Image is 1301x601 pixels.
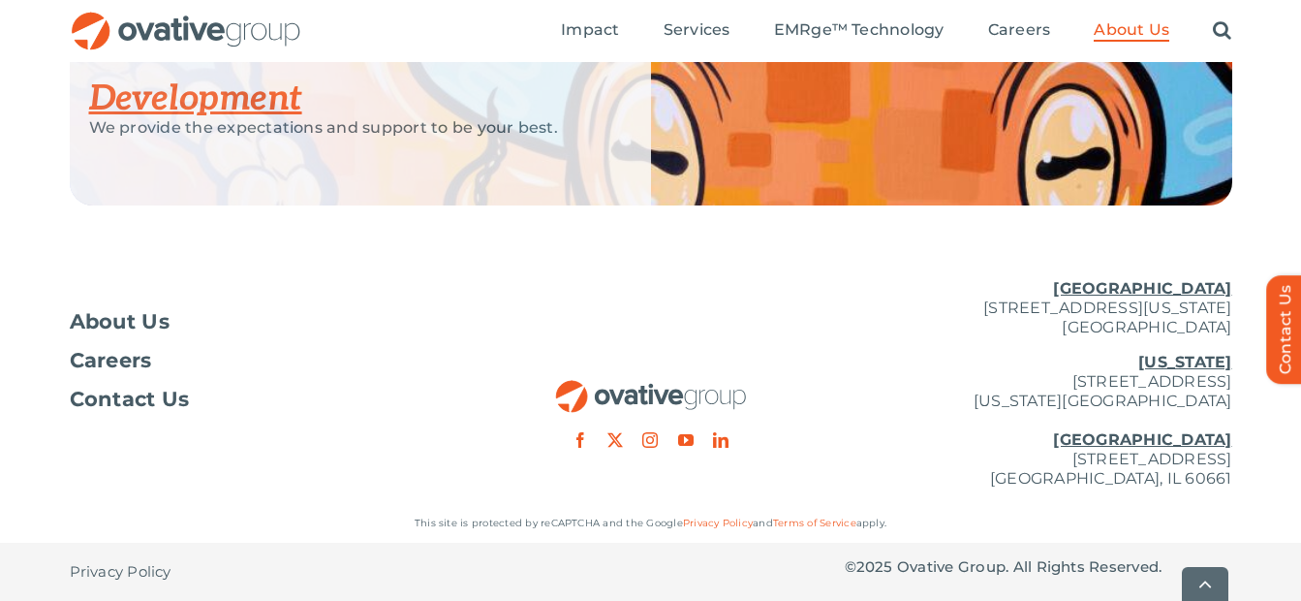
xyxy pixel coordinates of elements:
span: Contact Us [70,390,190,409]
p: © Ovative Group. All Rights Reserved. [845,557,1232,577]
p: [STREET_ADDRESS][US_STATE] [GEOGRAPHIC_DATA] [845,279,1232,337]
a: facebook [573,432,588,448]
a: instagram [642,432,658,448]
a: Careers [988,20,1051,42]
nav: Footer Menu [70,312,457,409]
a: Privacy Policy [70,543,171,601]
a: About Us [1094,20,1169,42]
a: About Us [70,312,457,332]
a: Search [1213,20,1231,42]
span: Careers [988,20,1051,40]
a: Services [664,20,730,42]
a: Contact Us [70,390,457,409]
a: Impact [561,20,619,42]
a: twitter [607,432,623,448]
a: Terms of Service [773,517,856,529]
p: This site is protected by reCAPTCHA and the Google and apply. [70,514,1232,533]
u: [US_STATE] [1138,353,1231,371]
span: EMRge™ Technology [774,20,945,40]
p: [STREET_ADDRESS] [US_STATE][GEOGRAPHIC_DATA] [STREET_ADDRESS] [GEOGRAPHIC_DATA], IL 60661 [845,353,1232,489]
span: Services [664,20,730,40]
nav: Footer - Privacy Policy [70,543,457,601]
span: 2025 [856,557,893,576]
a: linkedin [713,432,728,448]
a: OG_Full_horizontal_RGB [554,378,748,396]
a: Careers [70,351,457,370]
a: youtube [678,432,694,448]
p: We provide the expectations and support to be your best. [89,118,603,138]
span: About Us [1094,20,1169,40]
span: Privacy Policy [70,562,171,582]
a: EMRge™ Technology [774,20,945,42]
span: About Us [70,312,170,332]
a: Privacy Policy [683,517,753,529]
u: [GEOGRAPHIC_DATA] [1053,430,1231,449]
a: Development [89,78,302,120]
a: OG_Full_horizontal_RGB [70,10,302,28]
span: Careers [70,351,152,370]
u: [GEOGRAPHIC_DATA] [1053,279,1231,298]
span: Impact [561,20,619,40]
